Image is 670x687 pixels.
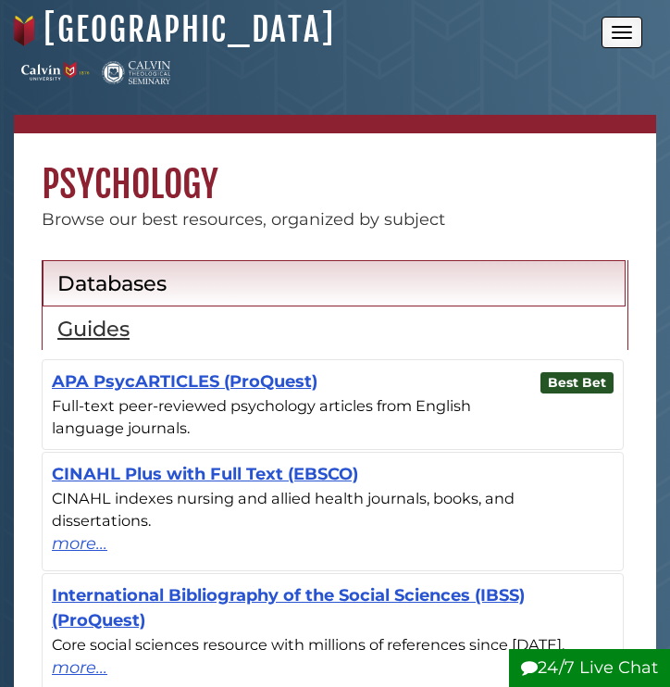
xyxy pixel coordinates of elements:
h2: Databases [57,270,611,296]
a: Guides [43,306,626,351]
a: Databases [43,260,626,306]
button: Open the menu [602,17,642,48]
a: International Bibliography of the Social Sciences (IBSS) (ProQuest) [52,585,525,631]
div: Browse our best resources, organized by subject [14,207,656,232]
div: Full-text peer-reviewed psychology articles from English language journals. [52,394,614,440]
a: APA PsycARTICLES (ProQuest) [52,371,317,392]
img: Calvin Theological Seminary [102,61,170,84]
a: more... [52,656,614,681]
span: Best Bet [540,372,614,393]
div: Core social sciences resource with millions of references since [DATE]. [52,633,614,656]
a: more... [52,531,614,556]
h2: Guides [57,316,611,342]
a: [GEOGRAPHIC_DATA] [43,9,335,50]
div: CINAHL indexes nursing and allied health journals, books, and dissertations. [52,487,614,532]
button: 24/7 Live Chat [509,649,670,687]
nav: breadcrumb [14,115,656,133]
h1: Psychology [14,133,656,207]
a: CINAHL Plus with Full Text (EBSCO) [52,464,358,484]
